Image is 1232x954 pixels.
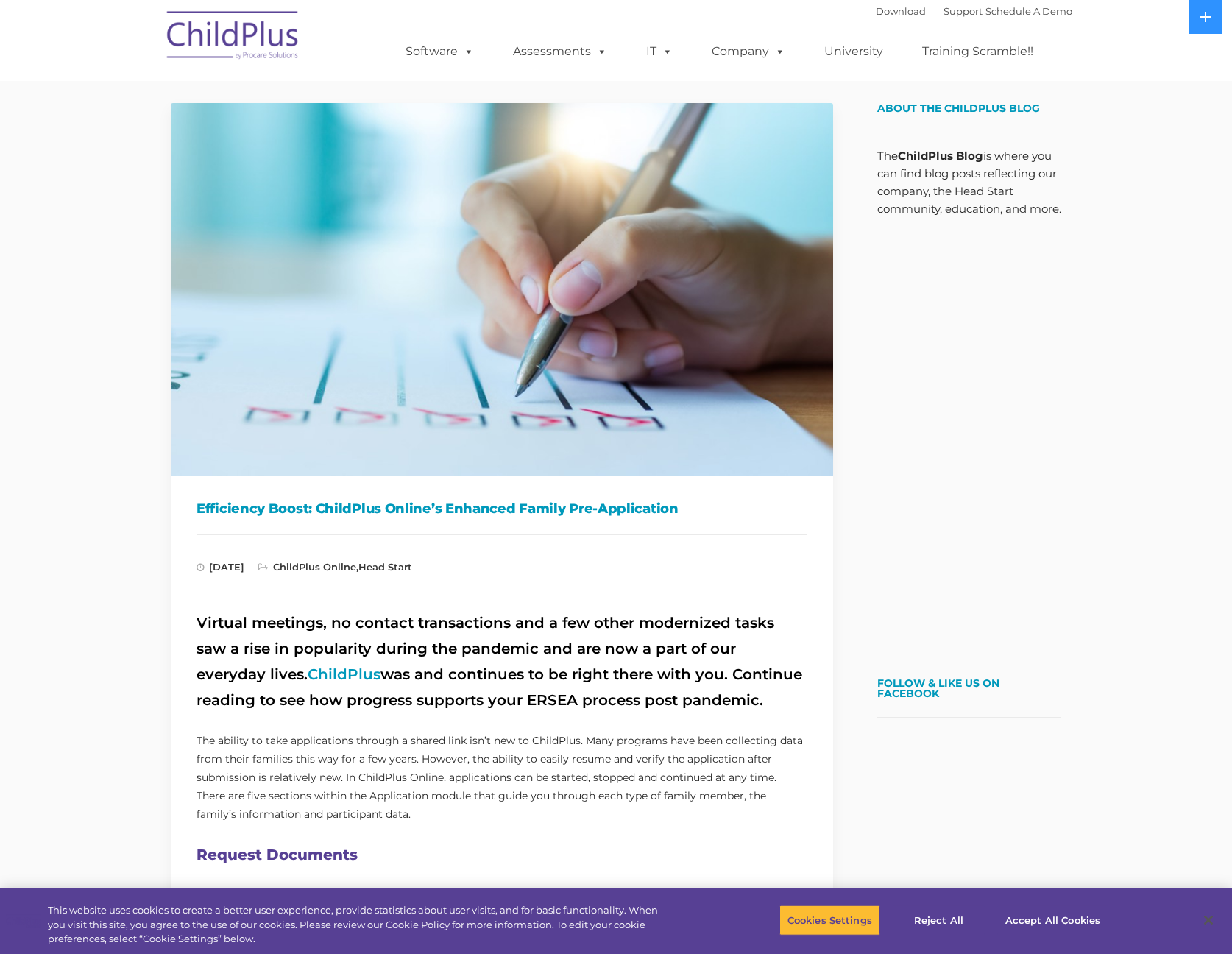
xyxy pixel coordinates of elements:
img: Efficiency Boost: ChildPlus Online's Enhanced Family Pre-Application Process - Streamlining Appli... [171,103,833,476]
p: The is where you can find blog posts reflecting our company, the Head Start community, education,... [877,147,1061,218]
a: ChildPlus [308,665,380,683]
span: , [258,561,412,573]
a: IT [631,37,687,66]
a: Head Start [358,561,412,573]
div: This website uses cookies to create a better user experience, provide statistics about user visit... [48,903,678,947]
font: | [876,5,1072,17]
span: [DATE] [197,561,244,573]
a: Software [391,37,489,66]
p: The ability to take applications through a shared link isn’t new to ChildPlus. Many programs have... [197,732,807,824]
button: Close [1192,904,1225,936]
a: Assessments [498,37,622,66]
a: University [810,37,898,66]
a: Follow & Like Us on Facebook [877,676,999,700]
button: Cookies Settings [779,905,880,936]
button: Accept All Cookies [997,905,1108,936]
a: Training Scramble!! [907,37,1048,66]
h1: Efficiency Boost: ChildPlus Online’s Enhanced Family Pre-Application [197,498,807,520]
a: ChildPlus Online [273,561,356,573]
a: Company [697,37,800,66]
a: Download [876,5,926,17]
img: ChildPlus by Procare Solutions [160,1,307,74]
strong: ChildPlus Blog [898,149,983,163]
h2: Request Documents [197,842,807,868]
span: About the ChildPlus Blog [877,102,1040,115]
button: Reject All [893,905,985,936]
a: Schedule A Demo [985,5,1072,17]
a: Support [944,5,983,17]
h2: Virtual meetings, no contact transactions and a few other modernized tasks saw a rise in populari... [197,610,807,713]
